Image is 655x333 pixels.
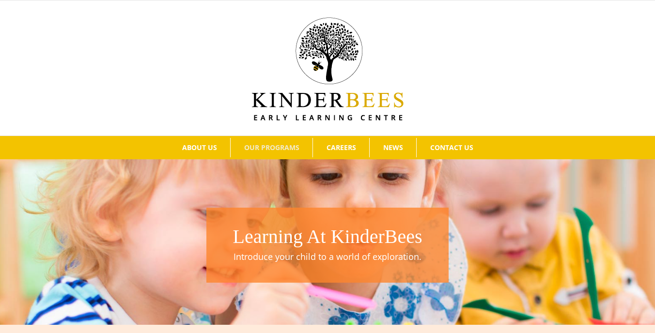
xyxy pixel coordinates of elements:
[252,17,404,121] img: Kinder Bees Logo
[327,144,356,151] span: CAREERS
[211,250,444,263] p: Introduce your child to a world of exploration.
[15,136,640,159] nav: Main Menu
[383,144,403,151] span: NEWS
[430,144,473,151] span: CONTACT US
[244,144,299,151] span: OUR PROGRAMS
[370,138,416,157] a: NEWS
[417,138,486,157] a: CONTACT US
[182,144,217,151] span: ABOUT US
[313,138,369,157] a: CAREERS
[169,138,230,157] a: ABOUT US
[231,138,312,157] a: OUR PROGRAMS
[211,223,444,250] h1: Learning At KinderBees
